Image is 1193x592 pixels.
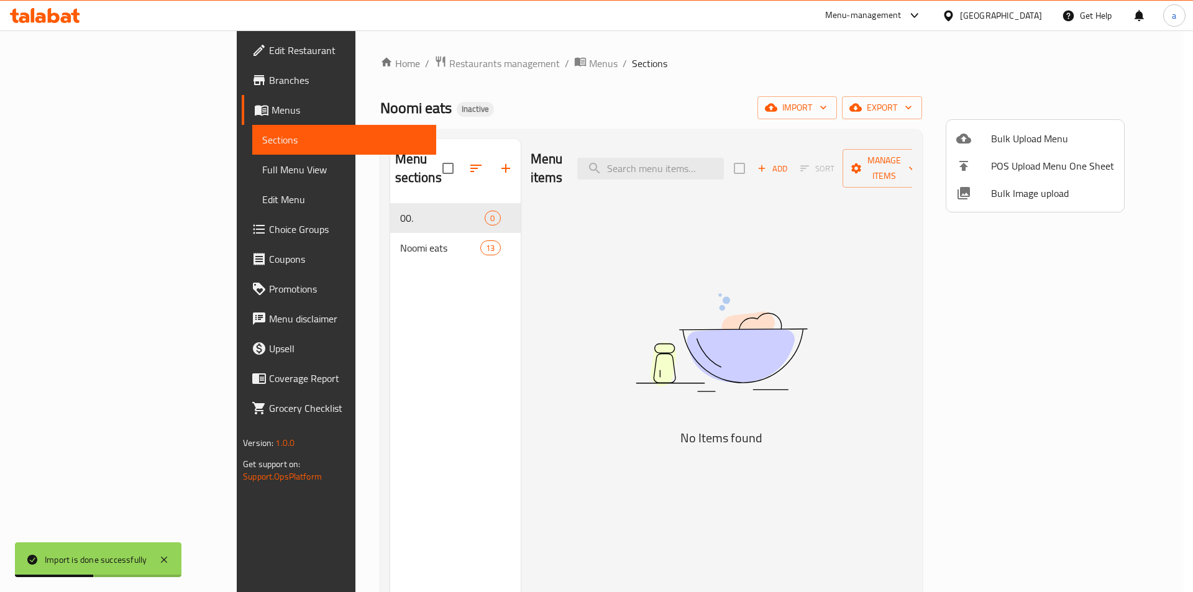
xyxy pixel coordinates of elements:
div: Import is done successfully [45,553,147,567]
span: POS Upload Menu One Sheet [991,158,1114,173]
li: Upload bulk menu [946,125,1124,152]
li: POS Upload Menu One Sheet [946,152,1124,180]
span: Bulk Upload Menu [991,131,1114,146]
span: Bulk Image upload [991,186,1114,201]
